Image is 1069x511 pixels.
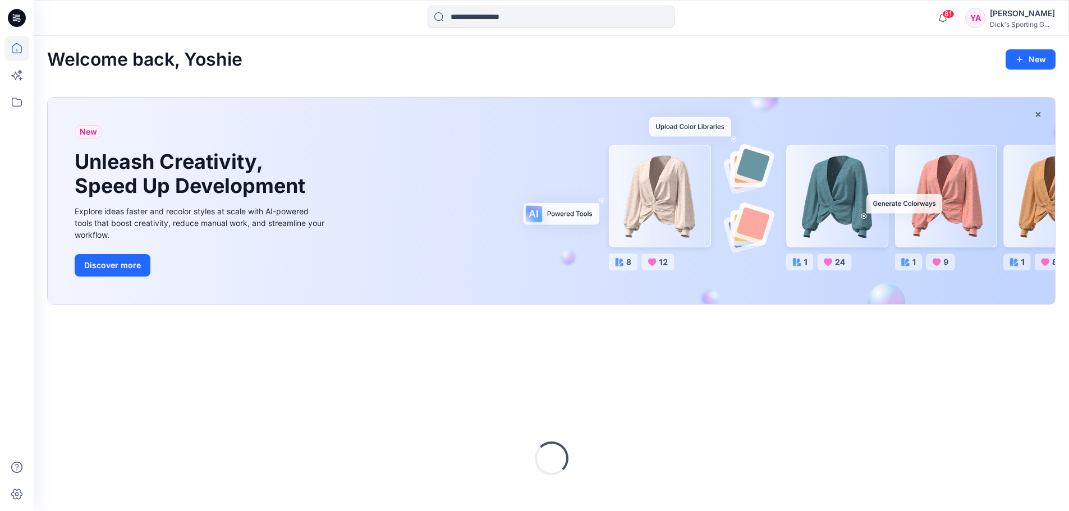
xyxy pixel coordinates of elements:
div: Explore ideas faster and recolor styles at scale with AI-powered tools that boost creativity, red... [75,205,327,241]
h2: Welcome back, Yoshie [47,49,242,70]
button: New [1006,49,1056,70]
button: Discover more [75,254,150,277]
span: 81 [942,10,955,19]
a: Discover more [75,254,327,277]
h1: Unleash Creativity, Speed Up Development [75,150,310,198]
span: New [80,125,97,139]
div: [PERSON_NAME] [990,7,1055,20]
div: YA [965,8,985,28]
div: Dick's Sporting G... [990,20,1055,29]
